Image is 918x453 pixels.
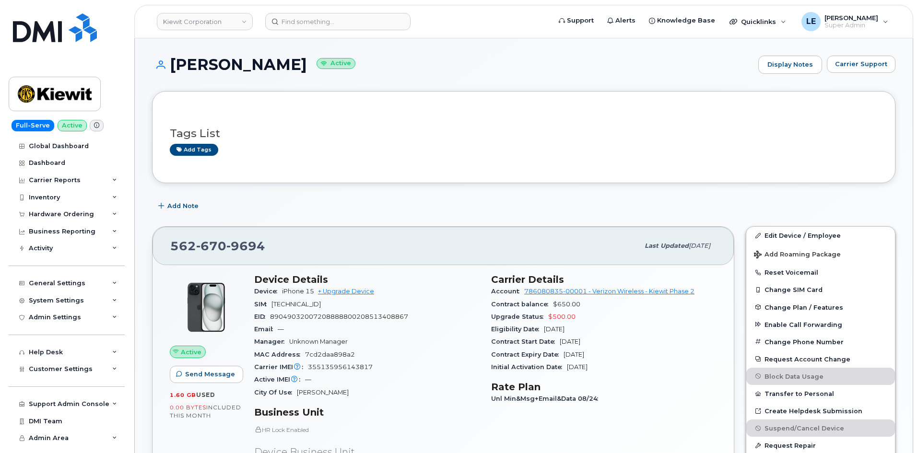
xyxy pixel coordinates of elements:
span: Unl Min&Msg+Email&Data 08/24 [491,395,603,402]
span: [PERSON_NAME] [297,389,349,396]
span: [TECHNICAL_ID] [271,301,321,308]
h3: Device Details [254,274,480,285]
h1: [PERSON_NAME] [152,56,753,73]
a: Add tags [170,144,218,156]
span: Manager [254,338,289,345]
span: SIM [254,301,271,308]
span: Add Note [167,201,199,210]
span: 7cd2daa898a2 [305,351,355,358]
span: Eligibility Date [491,325,544,333]
span: Add Roaming Package [754,251,841,260]
img: iPhone_15_Black.png [177,279,235,336]
span: Last updated [645,242,689,249]
span: 9694 [226,239,265,253]
span: $500.00 [548,313,576,320]
button: Enable Call Forwarding [746,316,895,333]
span: Send Message [185,370,235,379]
button: Transfer to Personal [746,385,895,402]
button: Change Phone Number [746,333,895,350]
h3: Tags List [170,128,878,139]
span: Account [491,288,524,295]
span: 670 [196,239,226,253]
span: [DATE] [560,338,580,345]
span: [DATE] [564,351,584,358]
span: 89049032007208888800208513408867 [270,313,408,320]
button: Add Note [152,197,207,215]
h3: Rate Plan [491,381,717,393]
a: + Upgrade Device [318,288,374,295]
span: Change Plan / Features [765,303,843,311]
span: Device [254,288,282,295]
span: iPhone 15 [282,288,314,295]
span: [DATE] [567,363,588,371]
span: Carrier IMEI [254,363,308,371]
a: Create Helpdesk Submission [746,402,895,419]
span: EID [254,313,270,320]
span: [DATE] [689,242,710,249]
button: Reset Voicemail [746,264,895,281]
span: Suspend/Cancel Device [765,425,844,432]
span: MAC Address [254,351,305,358]
span: — [305,376,311,383]
button: Suspend/Cancel Device [746,419,895,437]
span: Contract Start Date [491,338,560,345]
h3: Carrier Details [491,274,717,285]
p: HR Lock Enabled [254,426,480,434]
span: Email [254,325,278,333]
span: 355135956143817 [308,363,373,371]
span: Active [181,348,201,357]
a: Edit Device / Employee [746,227,895,244]
span: 562 [170,239,265,253]
span: — [278,325,284,333]
span: City Of Use [254,389,297,396]
span: Contract Expiry Date [491,351,564,358]
button: Block Data Usage [746,368,895,385]
span: 0.00 Bytes [170,404,206,411]
span: 1.60 GB [170,392,196,398]
button: Add Roaming Package [746,244,895,264]
span: Unknown Manager [289,338,348,345]
button: Carrier Support [827,56,895,73]
span: $650.00 [553,301,580,308]
span: Initial Activation Date [491,363,567,371]
span: Active IMEI [254,376,305,383]
button: Send Message [170,366,243,383]
a: Display Notes [758,56,822,74]
span: Carrier Support [835,59,887,69]
span: Upgrade Status [491,313,548,320]
h3: Business Unit [254,407,480,418]
span: [DATE] [544,325,565,333]
button: Change Plan / Features [746,299,895,316]
small: Active [317,58,355,69]
span: used [196,391,215,398]
iframe: Messenger Launcher [876,411,911,446]
a: 786080835-00001 - Verizon Wireless - Kiewit Phase 2 [524,288,694,295]
button: Change SIM Card [746,281,895,298]
span: Enable Call Forwarding [765,321,842,328]
button: Request Account Change [746,350,895,368]
span: Contract balance [491,301,553,308]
